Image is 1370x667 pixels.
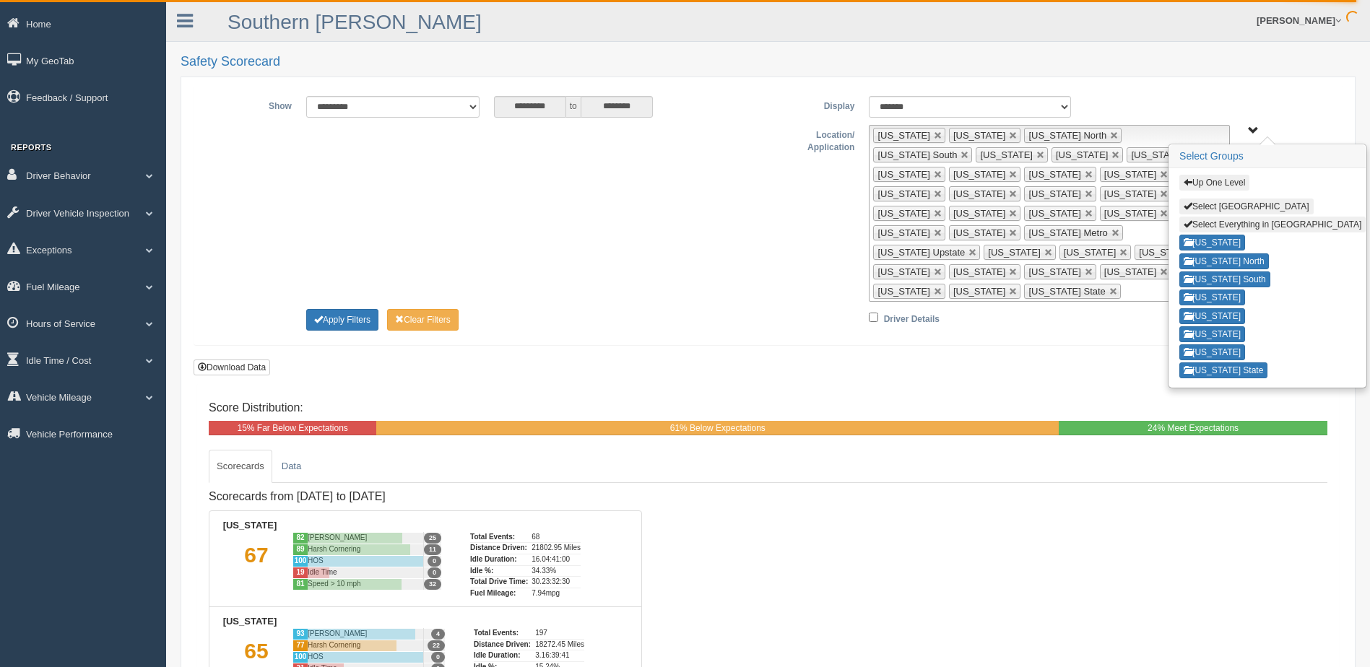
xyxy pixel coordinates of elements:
[474,650,532,661] div: Idle Duration:
[953,130,1005,141] span: [US_STATE]
[209,490,642,503] h4: Scorecards from [DATE] to [DATE]
[1028,188,1080,199] span: [US_STATE]
[292,578,308,590] div: 81
[1104,169,1156,180] span: [US_STATE]
[387,309,459,331] button: Change Filter Options
[209,450,272,483] a: Scorecards
[532,576,581,588] div: 30.23:32:30
[877,149,957,160] span: [US_STATE] South
[292,544,308,555] div: 89
[1179,308,1245,324] button: [US_STATE]
[566,96,581,118] span: to
[768,96,862,113] label: Display
[532,588,581,599] div: 7.94mpg
[1028,266,1080,277] span: [US_STATE]
[474,628,532,639] div: Total Events:
[1139,247,1191,258] span: [US_STATE]
[470,588,528,599] div: Fuel Mileage:
[532,554,581,565] div: 16.04:41:00
[220,532,292,599] div: 67
[532,565,581,577] div: 34.33%
[1179,235,1245,250] button: [US_STATE]
[237,423,347,433] span: 15% Far Below Expectations
[306,309,378,331] button: Change Filter Options
[532,542,581,554] div: 21802.95 Miles
[470,565,528,577] div: Idle %:
[877,130,929,141] span: [US_STATE]
[292,628,308,640] div: 93
[431,652,445,663] span: 0
[953,286,1005,297] span: [US_STATE]
[470,542,528,554] div: Distance Driven:
[274,450,309,483] a: Data
[181,55,1356,69] h2: Safety Scorecard
[1179,362,1267,378] button: [US_STATE] State
[1179,271,1270,287] button: [US_STATE] South
[877,266,929,277] span: [US_STATE]
[884,309,940,326] label: Driver Details
[292,567,308,578] div: 19
[1169,145,1366,168] h3: Select Groups
[953,227,1005,238] span: [US_STATE]
[988,247,1040,258] span: [US_STATE]
[1179,217,1366,232] button: Select Everything in [GEOGRAPHIC_DATA]
[1028,227,1107,238] span: [US_STATE] Metro
[223,520,277,531] b: [US_STATE]
[877,286,929,297] span: [US_STATE]
[194,359,270,375] button: Download Data
[1064,247,1116,258] span: [US_STATE]
[1179,344,1245,360] button: [US_STATE]
[470,554,528,565] div: Idle Duration:
[1104,266,1156,277] span: [US_STATE]
[877,247,965,258] span: [US_STATE] Upstate
[292,651,308,663] div: 100
[877,208,929,219] span: [US_STATE]
[532,532,581,543] div: 68
[1104,188,1156,199] span: [US_STATE]
[424,579,441,590] span: 32
[535,639,584,650] div: 18272.45 Miles
[1056,149,1108,160] span: [US_STATE]
[292,555,308,567] div: 100
[292,640,308,651] div: 77
[1148,423,1239,433] span: 24% Meet Expectations
[768,125,862,154] label: Location/ Application
[1028,130,1106,141] span: [US_STATE] North
[1179,253,1269,269] button: [US_STATE] North
[535,650,584,661] div: 3.16:39:41
[670,423,766,433] span: 61% Below Expectations
[953,266,1005,277] span: [US_STATE]
[953,188,1005,199] span: [US_STATE]
[1104,208,1156,219] span: [US_STATE]
[953,169,1005,180] span: [US_STATE]
[1179,289,1245,305] button: [US_STATE]
[428,556,441,567] span: 0
[1179,199,1314,214] button: Select [GEOGRAPHIC_DATA]
[431,629,445,640] span: 4
[292,532,308,544] div: 82
[223,616,277,627] b: [US_STATE]
[877,169,929,180] span: [US_STATE]
[470,532,528,543] div: Total Events:
[474,639,532,650] div: Distance Driven:
[877,188,929,199] span: [US_STATE]
[424,544,441,555] span: 11
[953,208,1005,219] span: [US_STATE]
[428,567,441,578] span: 0
[877,227,929,238] span: [US_STATE]
[424,533,441,544] span: 25
[980,149,1032,160] span: [US_STATE]
[428,640,445,651] span: 22
[1131,149,1183,160] span: [US_STATE]
[205,96,299,113] label: Show
[1179,175,1249,191] button: Up One Level
[470,576,528,588] div: Total Drive Time:
[227,11,482,33] a: Southern [PERSON_NAME]
[1028,169,1080,180] span: [US_STATE]
[1028,208,1080,219] span: [US_STATE]
[209,401,1327,414] h4: Score Distribution:
[1179,326,1245,342] button: [US_STATE]
[535,628,584,639] div: 197
[1028,286,1105,297] span: [US_STATE] State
